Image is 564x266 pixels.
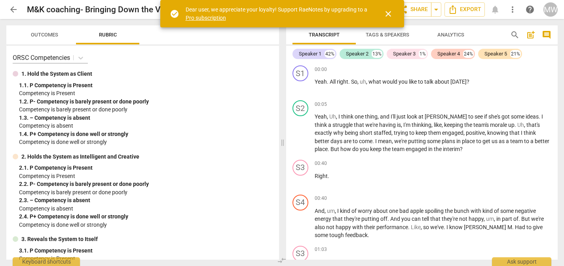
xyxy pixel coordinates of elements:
span: got [501,113,511,120]
span: Had [515,224,526,230]
span: positive [466,130,485,136]
span: [PERSON_NAME] [464,224,507,230]
span: in [428,146,434,152]
button: Sharing summary [431,2,441,17]
span: like [434,122,442,128]
span: that [332,216,344,222]
span: And [315,208,325,214]
span: to [353,138,359,144]
span: Analytics [437,32,464,38]
span: , [442,122,444,128]
span: right [337,78,348,85]
div: 1. 4. P+ Competency is done well or strongly [19,130,273,138]
span: I [541,113,543,120]
p: Competency is Present [19,172,273,180]
span: I [337,208,340,214]
span: that [509,130,521,136]
span: 00:05 [315,101,327,108]
span: think [341,113,355,120]
span: , [524,122,526,128]
span: . [372,138,375,144]
div: Ask support [492,257,551,266]
p: Competency is Present [19,255,273,263]
p: Competency is absent [19,205,273,213]
span: team [510,138,524,144]
span: Tags & Speakers [366,32,409,38]
span: comment [542,30,551,40]
span: to [409,130,416,136]
span: do [352,146,360,152]
span: close [384,9,393,19]
span: we're [531,216,544,222]
span: team's [473,122,490,128]
span: off [380,216,387,222]
span: . [515,122,517,128]
span: bunch [454,208,471,214]
span: But [330,146,340,152]
span: [DATE] [450,78,467,85]
span: also [315,224,326,230]
span: morale [490,122,508,128]
a: Help [523,2,537,17]
span: I'm [403,122,412,128]
span: more_vert [508,5,517,14]
span: think [524,130,536,136]
span: so [423,224,430,230]
span: , [494,216,496,222]
p: 2. Holds the System as Intelligent and Creative [21,153,139,161]
span: can [412,216,422,222]
span: are [344,138,353,144]
span: them [428,130,442,136]
span: their [364,224,376,230]
span: mean [378,138,392,144]
span: would [382,78,399,85]
span: just [397,113,407,120]
span: I [446,224,449,230]
span: the [445,208,454,214]
span: at [418,113,425,120]
span: energy [315,216,332,222]
span: think [315,122,328,128]
span: , [463,130,466,136]
span: Share [399,5,428,14]
span: Transcript [309,32,340,38]
span: exactly [315,130,333,136]
span: keeping [444,122,464,128]
span: some [315,232,329,238]
button: Add summary [524,29,537,41]
span: Yeah [315,259,327,265]
span: search [510,30,520,40]
div: Speaker 1 [299,50,321,58]
span: . [408,224,411,230]
div: MW [543,2,558,17]
span: with [352,224,364,230]
span: in [496,216,502,222]
span: get [482,138,492,144]
span: Filler word [517,122,524,128]
div: Speaker 5 [484,50,507,58]
span: that [430,216,442,222]
span: All [330,78,337,85]
div: 2. 1. P Competency is Present [19,164,273,172]
span: to [468,113,475,120]
span: . [512,224,515,230]
div: Speaker 2 [346,50,368,58]
span: I [338,113,341,120]
p: Competency is barely present or done poorly [19,105,273,114]
span: about [373,208,389,214]
span: better [535,138,549,144]
span: being [345,130,359,136]
span: better [315,138,330,144]
span: some [427,138,442,144]
span: kind [340,208,351,214]
span: with [471,208,482,214]
span: 00:40 [315,195,327,202]
span: knowing [487,130,509,136]
span: , [366,78,368,85]
span: of [351,208,358,214]
span: 01:03 [315,246,327,253]
span: So [351,78,357,85]
span: of [513,216,518,222]
p: 3. Reveals the System to Itself [21,235,98,243]
span: , [336,113,338,120]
